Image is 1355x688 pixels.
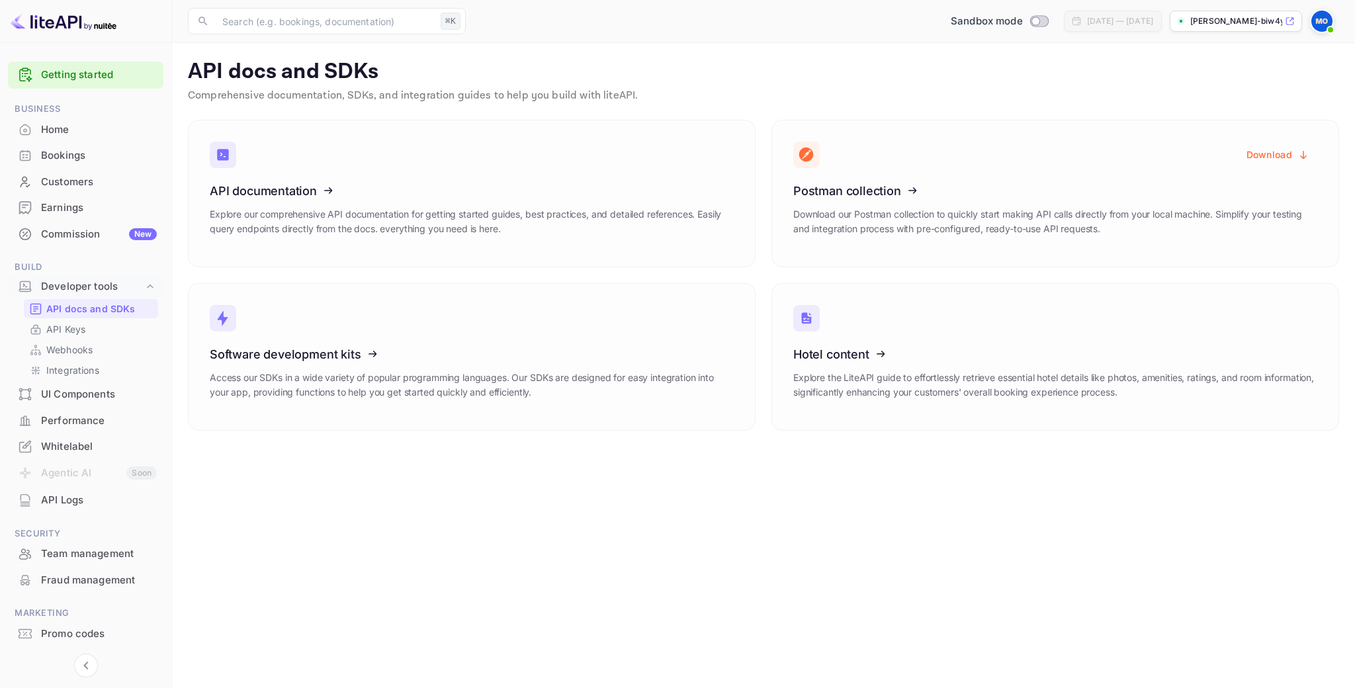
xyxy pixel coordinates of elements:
a: UI Components [8,382,163,406]
a: Whitelabel [8,434,163,458]
p: Explore the LiteAPI guide to effortlessly retrieve essential hotel details like photos, amenities... [793,370,1317,400]
p: Webhooks [46,343,93,357]
div: Home [41,122,157,138]
div: Developer tools [8,275,163,298]
div: Developer tools [41,279,144,294]
div: Whitelabel [41,439,157,454]
a: Software development kitsAccess our SDKs in a wide variety of popular programming languages. Our ... [188,283,756,431]
a: Earnings [8,195,163,220]
div: New [129,228,157,240]
div: Team management [8,541,163,567]
div: Integrations [24,361,158,380]
h3: Hotel content [793,347,1317,361]
div: Getting started [8,62,163,89]
h3: Software development kits [210,347,734,361]
a: Bookings [8,143,163,167]
a: Webhooks [29,343,153,357]
a: Promo codes [8,621,163,646]
a: Customers [8,169,163,194]
div: Bookings [41,148,157,163]
img: LiteAPI logo [11,11,116,32]
button: Collapse navigation [74,654,98,677]
div: ⌘K [441,13,460,30]
div: Bookings [8,143,163,169]
div: CommissionNew [8,222,163,247]
p: API docs and SDKs [188,59,1339,85]
div: API docs and SDKs [24,299,158,318]
div: Whitelabel [8,434,163,460]
div: Customers [8,169,163,195]
span: Build [8,260,163,275]
p: API Keys [46,322,85,336]
p: Access our SDKs in a wide variety of popular programming languages. Our SDKs are designed for eas... [210,370,734,400]
div: Home [8,117,163,143]
a: Performance [8,408,163,433]
a: Getting started [41,67,157,83]
div: Commission [41,227,157,242]
p: Integrations [46,363,99,377]
p: API docs and SDKs [46,302,136,316]
p: Comprehensive documentation, SDKs, and integration guides to help you build with liteAPI. [188,88,1339,104]
a: API docs and SDKs [29,302,153,316]
div: Performance [8,408,163,434]
div: Promo codes [8,621,163,647]
div: Switch to Production mode [945,14,1053,29]
a: API documentationExplore our comprehensive API documentation for getting started guides, best pra... [188,120,756,267]
div: API Logs [41,493,157,508]
div: Webhooks [24,340,158,359]
img: Marko Obradovic [1311,11,1333,32]
p: [PERSON_NAME]-biw4y.... [1190,15,1282,27]
h3: Postman collection [793,184,1317,198]
p: Download our Postman collection to quickly start making API calls directly from your local machin... [793,207,1317,236]
a: Team management [8,541,163,566]
div: Fraud management [8,568,163,593]
span: Sandbox mode [951,14,1023,29]
a: Home [8,117,163,142]
a: Hotel contentExplore the LiteAPI guide to effortlessly retrieve essential hotel details like phot... [771,283,1339,431]
div: Fraud management [41,573,157,588]
div: UI Components [41,387,157,402]
span: Marketing [8,606,163,621]
span: Security [8,527,163,541]
div: Team management [41,546,157,562]
a: Fraud management [8,568,163,592]
a: CommissionNew [8,222,163,246]
span: Business [8,102,163,116]
a: Integrations [29,363,153,377]
h3: API documentation [210,184,734,198]
div: [DATE] — [DATE] [1087,15,1153,27]
p: Explore our comprehensive API documentation for getting started guides, best practices, and detai... [210,207,734,236]
div: Earnings [8,195,163,221]
a: API Keys [29,322,153,336]
div: UI Components [8,382,163,408]
button: Download [1239,142,1317,167]
div: Promo codes [41,626,157,642]
div: Performance [41,413,157,429]
div: Customers [41,175,157,190]
div: API Keys [24,320,158,339]
div: API Logs [8,488,163,513]
input: Search (e.g. bookings, documentation) [214,8,435,34]
a: API Logs [8,488,163,512]
div: Earnings [41,200,157,216]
